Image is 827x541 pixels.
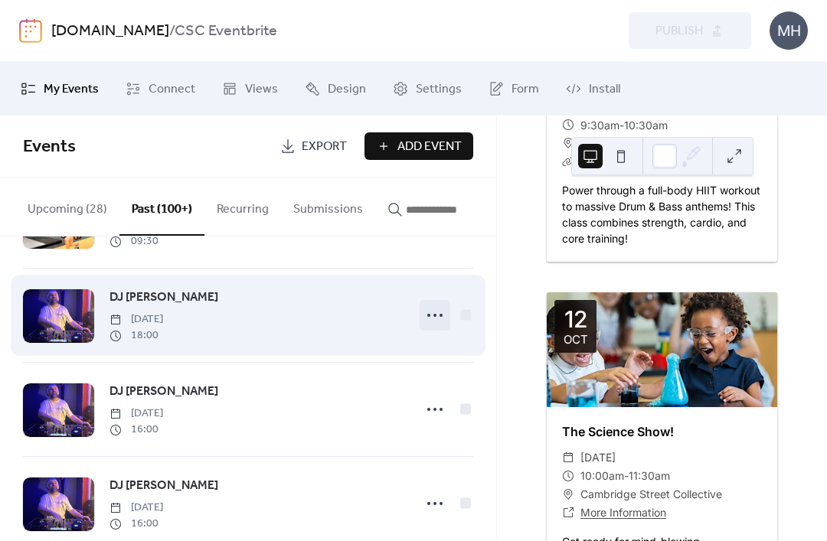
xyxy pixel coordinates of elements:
span: - [624,467,629,485]
span: 16:00 [110,422,163,438]
span: - [619,116,624,135]
span: DJ [PERSON_NAME] [110,288,218,307]
span: Export [302,138,347,156]
a: My Events [9,68,110,109]
div: 12 [564,308,587,331]
button: Recurring [204,178,281,234]
span: [DATE] [110,311,163,328]
button: Submissions [281,178,375,234]
div: ​ [562,116,574,135]
span: Cambridge Street Collective [580,485,722,504]
div: ​ [562,152,574,171]
span: 10:30am [624,116,668,135]
span: 9:30am [580,116,619,135]
a: DJ [PERSON_NAME] [110,476,218,496]
a: The Science Show! [562,424,674,439]
a: Connect [114,68,207,109]
span: Install [589,80,620,99]
a: [DOMAIN_NAME] [51,17,169,46]
span: Cambridge Street Collective [580,134,722,152]
div: ​ [562,504,574,522]
div: ​ [562,467,574,485]
span: 10:00am [580,467,624,485]
div: MH [770,11,808,50]
span: 16:00 [110,516,163,532]
span: Design [328,80,366,99]
a: Install [554,68,632,109]
img: logo [19,18,42,43]
div: ​ [562,448,574,467]
a: Settings [381,68,473,109]
span: [DATE] [580,448,616,467]
b: CSC Eventbrite [175,17,277,46]
a: DJ [PERSON_NAME] [110,288,218,308]
span: 11:30am [629,467,670,485]
button: Past (100+) [119,178,204,236]
a: Views [211,68,289,109]
span: Form [512,80,539,99]
a: More Information [580,506,666,519]
button: Add Event [364,132,473,160]
span: 18:00 [110,328,163,344]
a: Design [293,68,378,109]
span: My Events [44,80,99,99]
a: Export [269,132,358,160]
span: Events [23,130,76,164]
a: Form [477,68,551,109]
a: DJ [PERSON_NAME] [110,382,218,402]
span: DJ [PERSON_NAME] [110,383,218,401]
span: DJ [PERSON_NAME] [110,477,218,495]
button: Upcoming (28) [15,178,119,234]
span: [DATE] [110,406,163,422]
span: Connect [149,80,195,99]
span: [DATE] [110,500,163,516]
b: / [169,17,175,46]
span: Views [245,80,278,99]
div: Power through a full-body HIIT workout to massive Drum & Bass anthems! This class combines streng... [547,182,777,246]
span: 09:30 [110,233,163,249]
div: Oct [564,334,588,345]
div: ​ [562,134,574,152]
span: Settings [416,80,462,99]
div: ​ [562,485,574,504]
span: Add Event [397,138,462,156]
